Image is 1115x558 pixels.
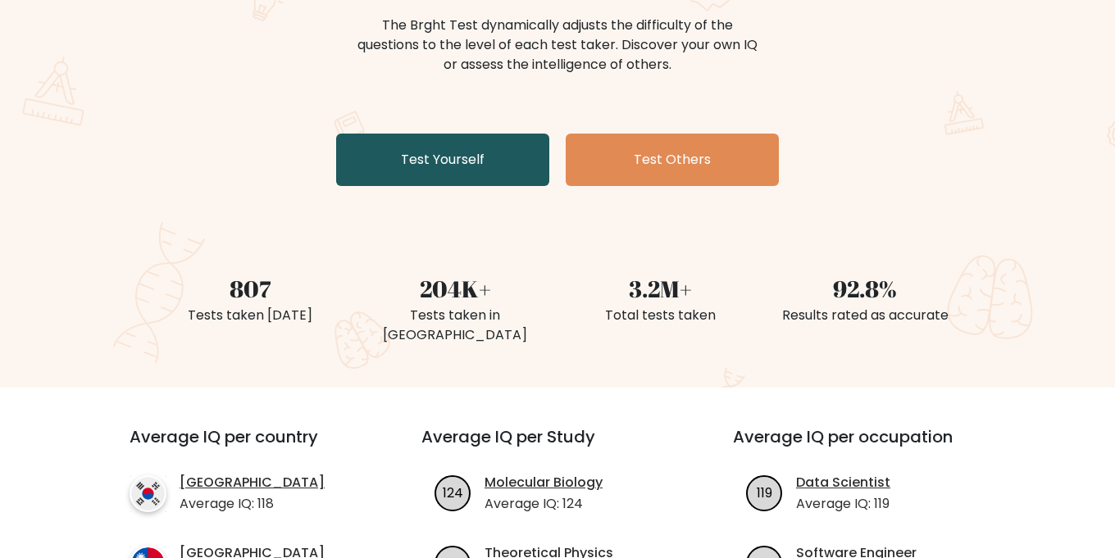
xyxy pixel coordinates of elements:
[130,475,166,512] img: country
[443,483,463,501] text: 124
[772,271,958,306] div: 92.8%
[566,134,779,186] a: Test Others
[485,494,603,514] p: Average IQ: 124
[421,427,694,466] h3: Average IQ per Study
[757,483,772,501] text: 119
[157,306,343,325] div: Tests taken [DATE]
[180,494,325,514] p: Average IQ: 118
[157,271,343,306] div: 807
[796,473,890,492] a: Data Scientist
[772,306,958,325] div: Results rated as accurate
[567,306,753,325] div: Total tests taken
[130,427,362,466] h3: Average IQ per country
[485,473,603,492] a: Molecular Biology
[567,271,753,306] div: 3.2M+
[362,271,548,306] div: 204K+
[733,427,1005,466] h3: Average IQ per occupation
[362,306,548,345] div: Tests taken in [GEOGRAPHIC_DATA]
[336,134,549,186] a: Test Yourself
[180,473,325,492] a: [GEOGRAPHIC_DATA]
[796,494,890,514] p: Average IQ: 119
[353,16,762,75] div: The Brght Test dynamically adjusts the difficulty of the questions to the level of each test take...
